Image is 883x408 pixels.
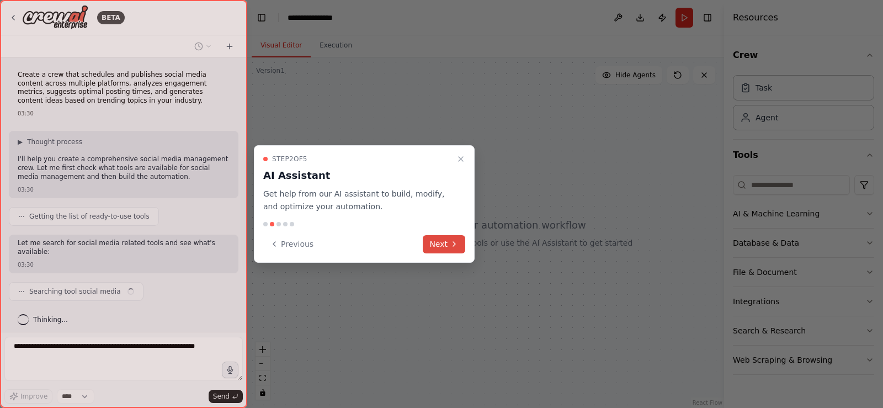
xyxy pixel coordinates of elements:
button: Hide left sidebar [254,10,269,25]
button: Next [423,235,465,253]
p: Get help from our AI assistant to build, modify, and optimize your automation. [263,188,452,213]
h3: AI Assistant [263,168,452,183]
button: Close walkthrough [454,152,467,166]
button: Previous [263,235,320,253]
span: Step 2 of 5 [272,155,307,163]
